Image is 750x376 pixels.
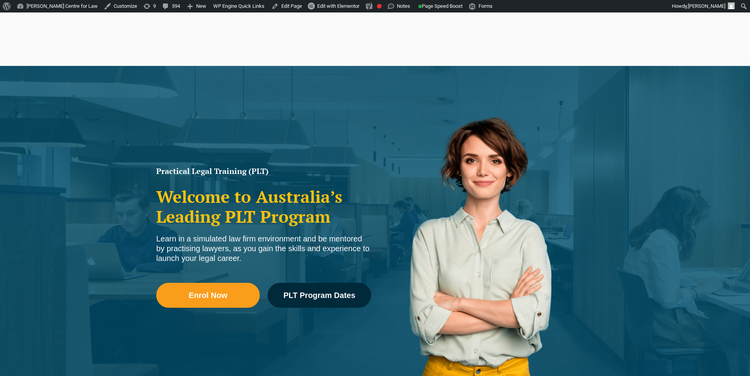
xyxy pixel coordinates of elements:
span: [PERSON_NAME] [688,3,725,9]
h2: Welcome to Australia’s Leading PLT Program [156,187,371,226]
span: PLT Program Dates [283,291,355,299]
a: PLT Program Dates [268,283,371,308]
span: Edit with Elementor [317,3,359,9]
div: Learn in a simulated law firm environment and be mentored by practising lawyers, as you gain the ... [156,234,371,263]
div: Focus keyphrase not set [377,4,382,9]
span: Enrol Now [189,291,227,299]
a: Enrol Now [156,283,260,308]
h1: Practical Legal Training (PLT) [156,167,371,175]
